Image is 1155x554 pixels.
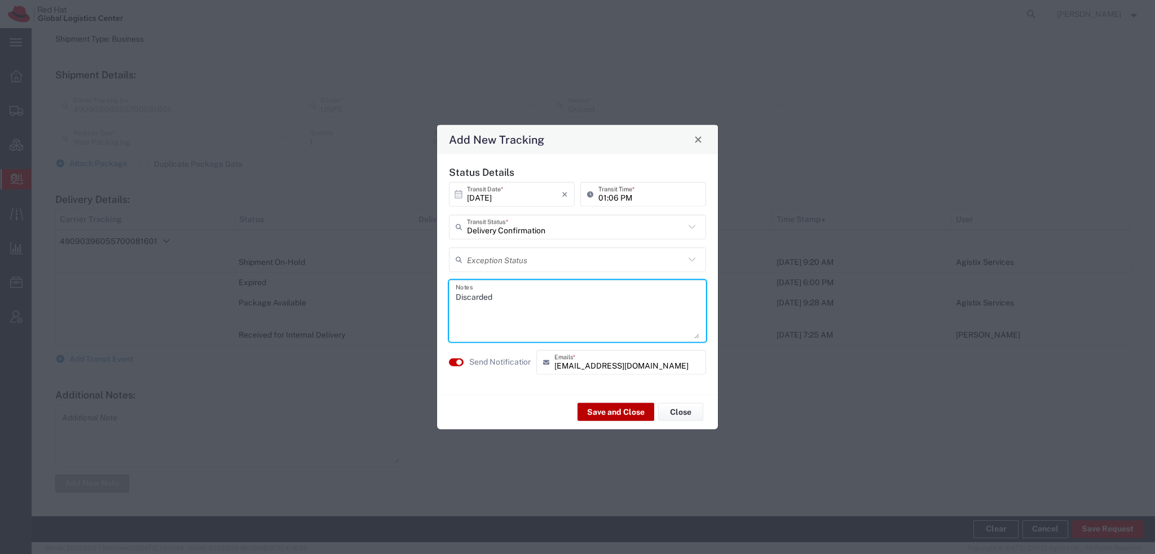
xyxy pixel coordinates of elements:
agx-label: Send Notification [469,356,531,368]
button: Close [690,131,706,147]
button: Save and Close [577,403,654,421]
i: × [562,185,568,203]
h5: Status Details [449,166,706,178]
h4: Add New Tracking [449,131,544,148]
label: Send Notification [469,356,532,368]
button: Close [658,403,703,421]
